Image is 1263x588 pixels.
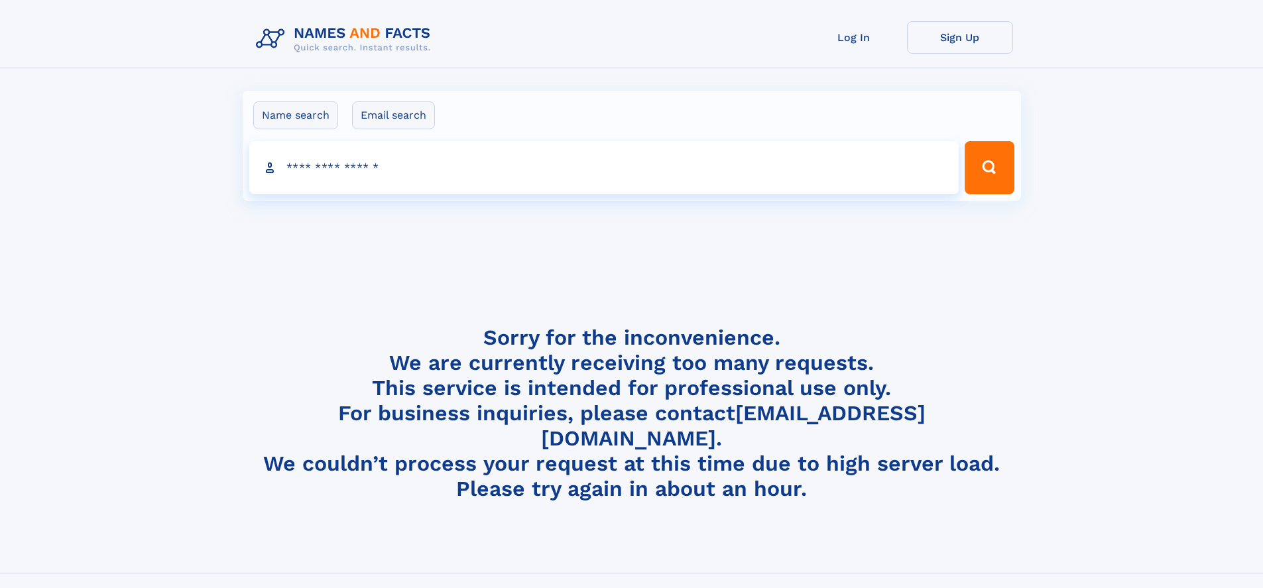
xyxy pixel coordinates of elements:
[251,21,442,57] img: Logo Names and Facts
[253,101,338,129] label: Name search
[251,325,1013,502] h4: Sorry for the inconvenience. We are currently receiving too many requests. This service is intend...
[965,141,1014,194] button: Search Button
[907,21,1013,54] a: Sign Up
[801,21,907,54] a: Log In
[541,400,926,451] a: [EMAIL_ADDRESS][DOMAIN_NAME]
[249,141,959,194] input: search input
[352,101,435,129] label: Email search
